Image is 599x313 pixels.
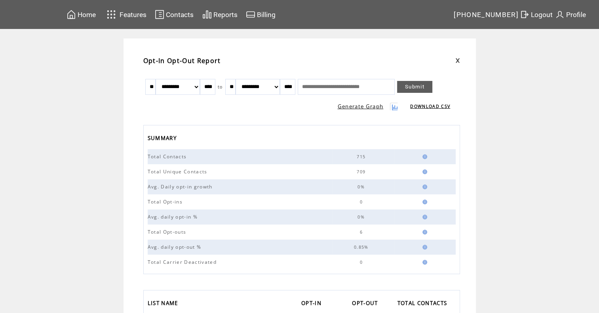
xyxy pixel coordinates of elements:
[520,10,529,19] img: exit.svg
[338,103,384,110] a: Generate Graph
[166,11,194,19] span: Contacts
[148,298,182,311] a: LIST NAME
[359,199,364,205] span: 0
[148,244,203,250] span: Avg. daily opt-out %
[357,184,367,190] span: 0%
[420,200,427,204] img: help.gif
[65,8,97,21] a: Home
[519,8,554,21] a: Logout
[103,7,148,22] a: Features
[155,10,164,19] img: contacts.svg
[143,56,221,65] span: Opt-In Opt-Out Report
[257,11,276,19] span: Billing
[420,184,427,189] img: help.gif
[105,8,118,21] img: features.svg
[410,104,450,109] a: DOWNLOAD CSV
[555,10,565,19] img: profile.svg
[566,11,586,19] span: Profile
[354,244,371,250] span: 0.85%
[148,183,215,190] span: Avg. Daily opt-in growth
[154,8,195,21] a: Contacts
[397,298,451,311] a: TOTAL CONTACTS
[397,298,449,311] span: TOTAL CONTACTS
[397,81,432,93] a: Submit
[357,214,367,220] span: 0%
[352,298,380,311] span: OPT-OUT
[554,8,587,21] a: Profile
[359,229,364,235] span: 6
[352,298,382,311] a: OPT-OUT
[67,10,76,19] img: home.svg
[148,168,209,175] span: Total Unique Contacts
[531,11,553,19] span: Logout
[202,10,212,19] img: chart.svg
[357,154,367,159] span: 715
[218,84,223,90] span: to
[201,8,239,21] a: Reports
[301,298,323,311] span: OPT-IN
[148,132,179,146] span: SUMMARY
[148,229,188,235] span: Total Opt-outs
[148,259,219,265] span: Total Carrier Deactivated
[454,11,519,19] span: [PHONE_NUMBER]
[357,169,367,175] span: 709
[148,213,200,220] span: Avg. daily opt-in %
[148,298,180,311] span: LIST NAME
[420,154,427,159] img: help.gif
[420,245,427,250] img: help.gif
[420,215,427,219] img: help.gif
[148,153,189,160] span: Total Contacts
[246,10,255,19] img: creidtcard.svg
[420,260,427,265] img: help.gif
[245,8,277,21] a: Billing
[301,298,325,311] a: OPT-IN
[213,11,238,19] span: Reports
[420,169,427,174] img: help.gif
[420,230,427,234] img: help.gif
[148,198,184,205] span: Total Opt-ins
[120,11,146,19] span: Features
[78,11,96,19] span: Home
[359,259,364,265] span: 0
